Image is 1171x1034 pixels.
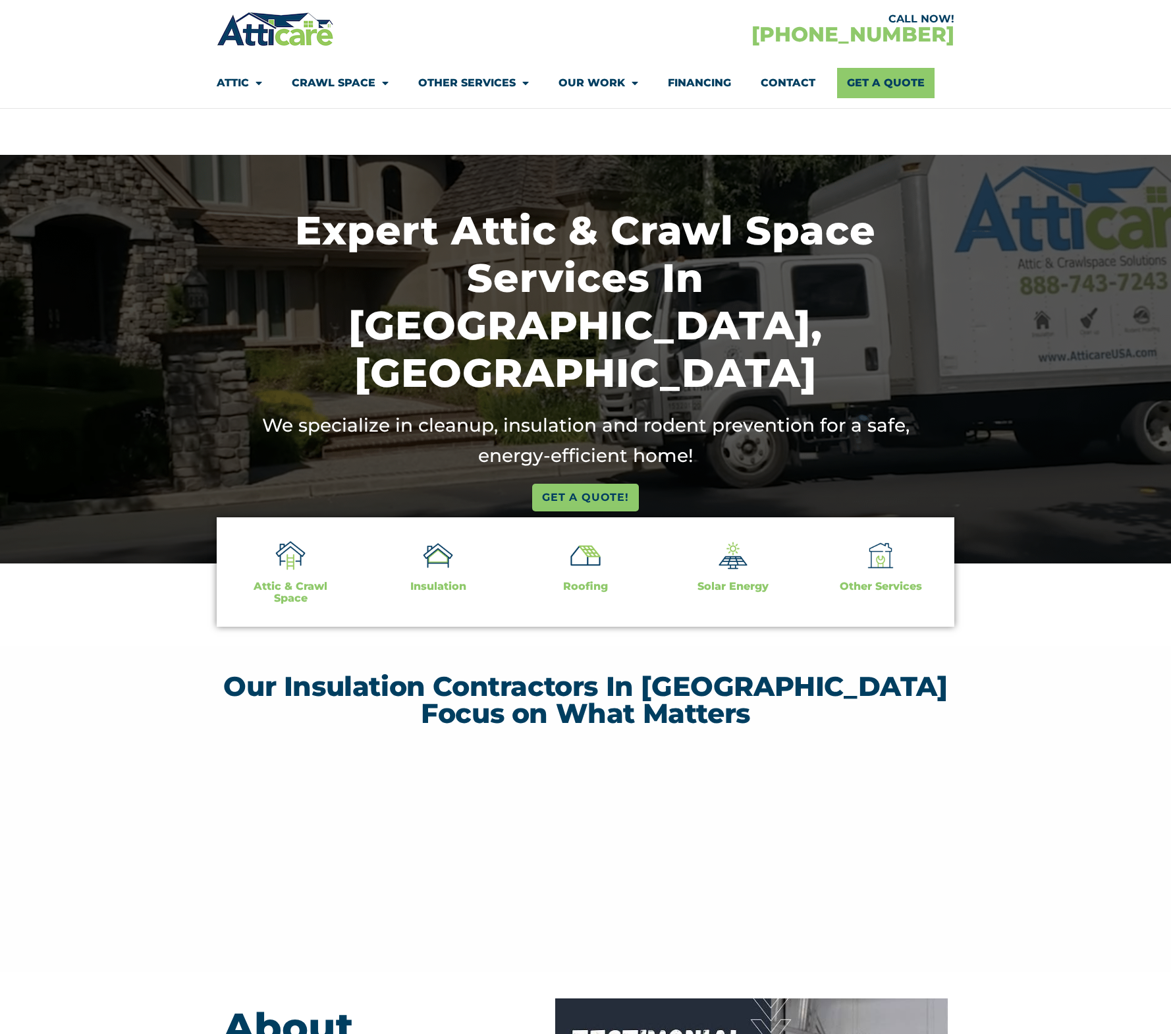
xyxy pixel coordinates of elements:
a: Get A Quote [837,68,935,98]
a: Attic & Crawl Space [254,580,327,604]
h2: Our Insulation Contractors In [GEOGRAPHIC_DATA] Focus on What Matters [223,673,948,727]
a: Crawl Space [292,68,389,98]
a: Roofing [563,580,608,592]
span: We specialize in cleanup, insulation and rodent prevention for a safe, energy-efficient home! [262,414,910,467]
a: Insulation [410,580,466,592]
a: Other Services [418,68,529,98]
a: Financing [668,68,731,98]
a: GET A QUOTE! [532,484,639,511]
a: Solar Energy [697,580,769,592]
nav: Menu [217,68,954,98]
span: GET A QUOTE! [542,487,629,508]
a: Our Work [558,68,638,98]
iframe: Chat Invitation [7,796,217,994]
a: Other Services [840,580,922,592]
a: Attic [217,68,262,98]
a: Contact [761,68,815,98]
h1: Expert Attic & Crawl Space Services in [GEOGRAPHIC_DATA], [GEOGRAPHIC_DATA] [227,207,944,397]
a: CALL NOW! [888,13,954,25]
